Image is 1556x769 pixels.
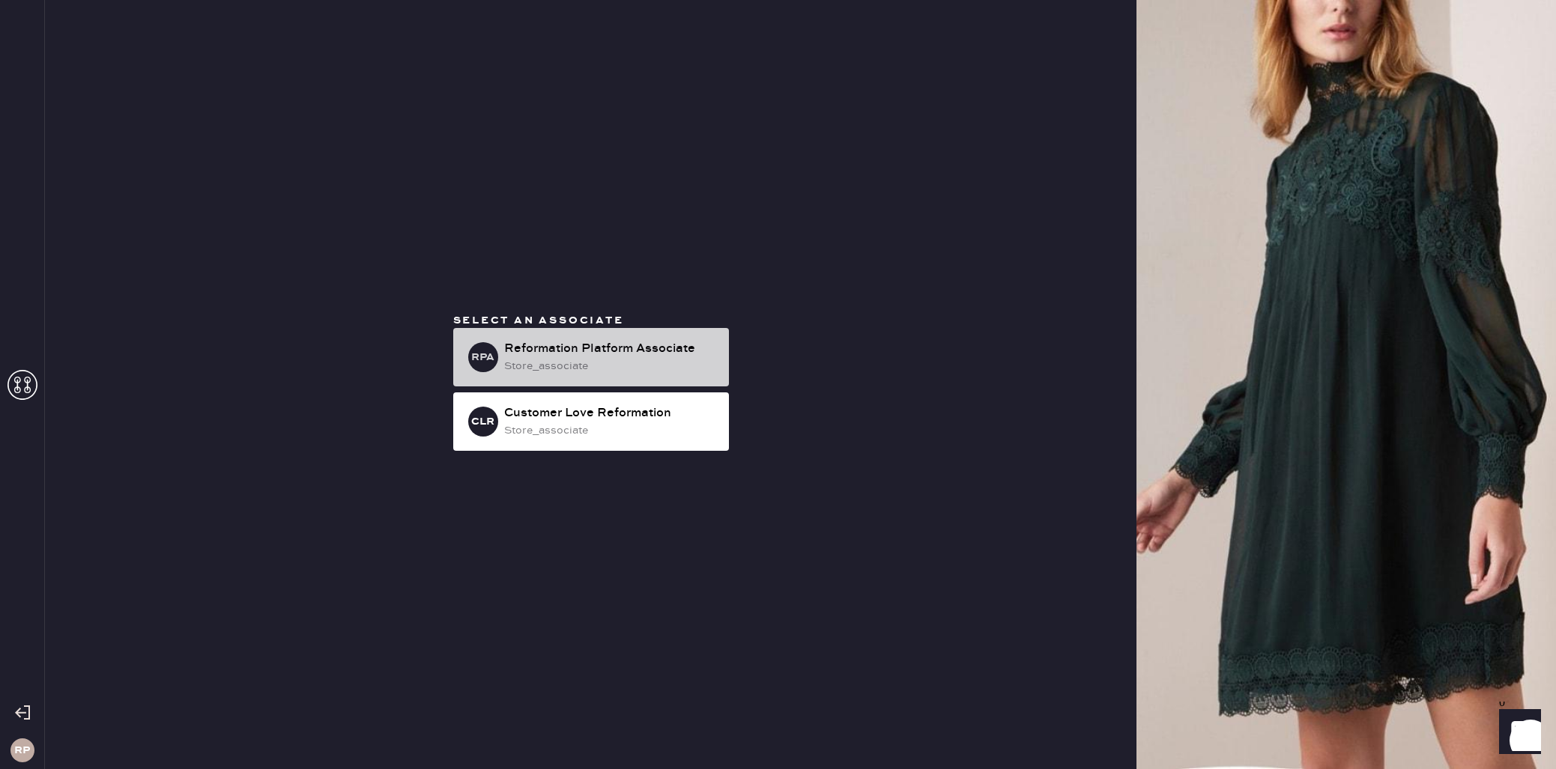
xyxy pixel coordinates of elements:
[471,416,494,427] h3: CLR
[504,422,717,439] div: store_associate
[504,358,717,374] div: store_associate
[453,314,624,327] span: Select an associate
[471,352,494,362] h3: RPA
[504,340,717,358] div: Reformation Platform Associate
[14,745,30,756] h3: RP
[504,404,717,422] div: Customer Love Reformation
[1485,702,1549,766] iframe: Front Chat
